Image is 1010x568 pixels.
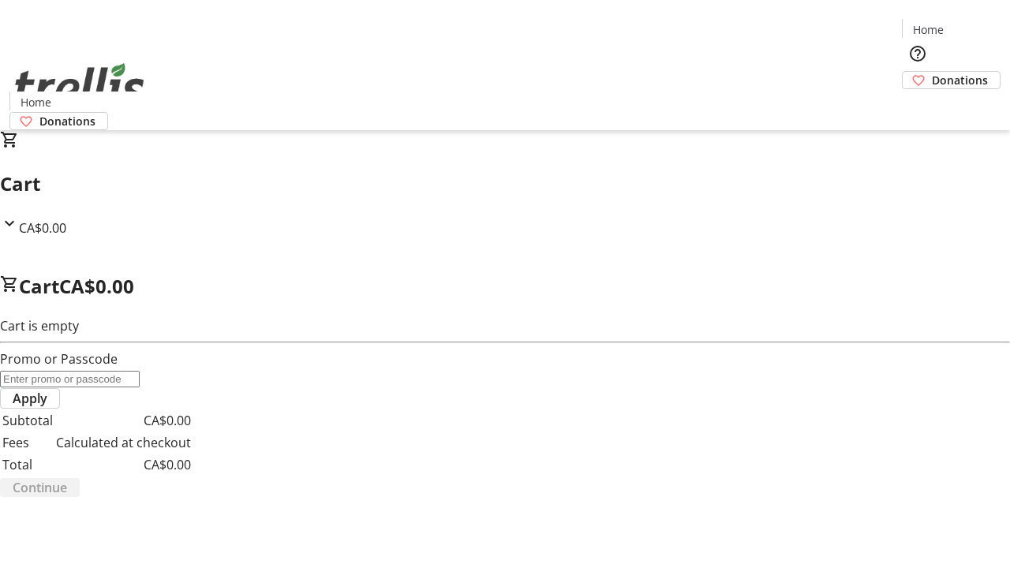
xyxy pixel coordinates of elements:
[2,454,54,475] td: Total
[59,273,134,299] span: CA$0.00
[13,389,47,408] span: Apply
[55,410,192,431] td: CA$0.00
[55,432,192,453] td: Calculated at checkout
[39,113,95,129] span: Donations
[2,432,54,453] td: Fees
[19,219,66,237] span: CA$0.00
[10,94,61,110] a: Home
[2,410,54,431] td: Subtotal
[932,72,988,88] span: Donations
[902,71,1001,89] a: Donations
[9,46,150,125] img: Orient E2E Organization T6w4RVvN1s's Logo
[902,89,933,121] button: Cart
[913,21,944,38] span: Home
[902,38,933,69] button: Help
[9,112,108,130] a: Donations
[55,454,192,475] td: CA$0.00
[21,94,51,110] span: Home
[903,21,953,38] a: Home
